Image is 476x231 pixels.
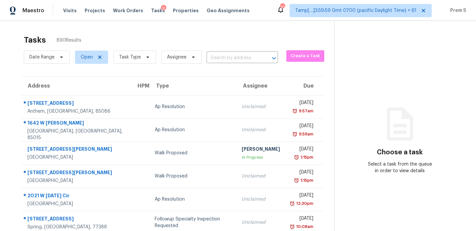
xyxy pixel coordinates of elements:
span: Tasks [151,8,165,13]
span: 890 Results [57,37,81,44]
img: Overdue Alarm Icon [292,108,297,114]
div: [GEOGRAPHIC_DATA], [GEOGRAPHIC_DATA], 85015 [27,128,126,141]
div: Unclaimed [242,173,280,179]
div: 10:08am [295,223,313,230]
div: 707 [280,4,285,11]
div: [STREET_ADDRESS][PERSON_NAME] [27,146,126,154]
th: Type [149,77,236,95]
span: Visits [63,7,77,14]
span: Prem S [448,7,466,14]
th: Assignee [236,77,285,95]
div: 1642 W [PERSON_NAME] [27,120,126,128]
img: Overdue Alarm Icon [292,131,297,137]
span: Create a Task [290,52,321,60]
div: Ap Resolution [155,196,231,203]
div: [GEOGRAPHIC_DATA] [27,177,126,184]
div: [STREET_ADDRESS][PERSON_NAME] [27,169,126,177]
img: Overdue Alarm Icon [290,223,295,230]
div: In Progress [242,154,280,161]
div: 12:30pm [295,200,313,207]
div: Spring, [GEOGRAPHIC_DATA], 77388 [27,224,126,230]
div: Unclaimed [242,127,280,133]
div: [GEOGRAPHIC_DATA] [27,154,126,161]
div: Walk Proposed [155,150,231,156]
button: Open [269,54,279,63]
div: [STREET_ADDRESS] [27,215,126,224]
span: Geo Assignments [207,7,250,14]
span: Properties [173,7,199,14]
span: Assignee [167,54,186,60]
div: Select a task from the queue in order to view details [367,161,433,174]
th: Address [21,77,131,95]
div: [DATE] [291,99,313,108]
div: 1:15pm [299,154,313,161]
span: Date Range [29,54,55,60]
div: 2021 W [DATE] Cir [27,192,126,201]
h2: Tasks [24,37,46,43]
span: Tamp[…]3:59:59 Gmt 0700 (pacific Daylight Time) + 61 [295,7,416,14]
img: Overdue Alarm Icon [294,177,299,184]
span: Task Type [119,54,141,60]
div: Unclaimed [242,103,280,110]
div: Ap Resolution [155,127,231,133]
div: [GEOGRAPHIC_DATA] [27,201,126,207]
button: Create a Task [286,50,324,62]
span: Maestro [22,7,44,14]
div: [DATE] [291,215,313,223]
input: Search by address [207,53,259,63]
div: 9:59am [297,131,313,137]
div: [DATE] [291,192,313,200]
h3: Choose a task [377,149,423,156]
div: [PERSON_NAME] [242,146,280,154]
div: [DATE] [291,146,313,154]
div: 1:15pm [299,177,313,184]
div: Anthem, [GEOGRAPHIC_DATA], 85086 [27,108,126,115]
img: Overdue Alarm Icon [290,200,295,207]
span: Work Orders [113,7,143,14]
span: Open [81,54,93,60]
span: Projects [85,7,105,14]
div: 9 [161,5,166,12]
div: [DATE] [291,123,313,131]
th: Due [285,77,324,95]
th: HPM [131,77,149,95]
div: Ap Resolution [155,103,231,110]
img: Overdue Alarm Icon [294,154,299,161]
div: Unclaimed [242,196,280,203]
div: [STREET_ADDRESS] [27,100,126,108]
div: Followup Specialty Inspection Requested [155,216,231,229]
div: 9:57am [297,108,313,114]
div: Walk Proposed [155,173,231,179]
div: [DATE] [291,169,313,177]
div: Unclaimed [242,219,280,226]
